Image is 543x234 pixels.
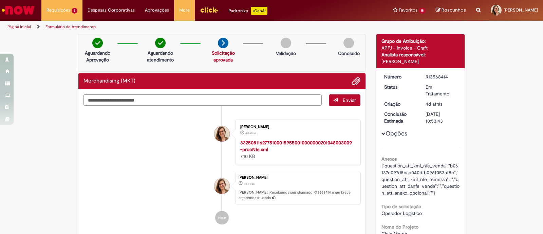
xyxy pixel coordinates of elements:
p: Validação [276,50,296,57]
span: 3 [72,8,77,14]
a: Rascunhos [436,7,466,14]
div: 7.10 KB [240,139,353,160]
time: 25/09/2025 17:53:43 [244,182,255,186]
div: [PERSON_NAME] [381,58,460,65]
dt: Status [379,84,421,90]
p: Aguardando Aprovação [81,50,114,63]
dt: Criação [379,101,421,107]
span: 18 [419,8,426,14]
img: check-circle-green.png [155,38,166,48]
b: Nome do Projeto [381,224,418,230]
img: arrow-next.png [218,38,228,48]
div: APFJ - Invoice - Craft [381,44,460,51]
div: 25/09/2025 17:53:43 [426,101,457,107]
b: Tipo de solicitação [381,203,421,210]
p: Concluído [338,50,360,57]
textarea: Digite sua mensagem aqui... [83,94,322,106]
span: Operador Logístico [381,210,422,216]
b: Anexos [381,156,397,162]
span: Despesas Corporativas [88,7,135,14]
span: Enviar [343,97,356,103]
div: R13568414 [426,73,457,80]
span: Favoritos [399,7,417,14]
div: Padroniza [228,7,267,15]
div: [DATE] 10:53:43 [426,111,457,124]
a: 33250811627751000159550010000000201048003009-procNfe.xml [240,140,352,152]
a: Página inicial [7,24,31,30]
time: 25/09/2025 17:53:43 [426,101,442,107]
span: Aprovações [145,7,169,14]
h2: Merchandising (MKT) Histórico de tíquete [83,78,135,84]
ul: Histórico de tíquete [83,106,360,232]
dt: Número [379,73,421,80]
img: img-circle-grey.png [281,38,291,48]
p: Aguardando atendimento [144,50,177,63]
a: Formulário de Atendimento [45,24,96,30]
div: Mariana Monteiro Barduchi [214,178,230,194]
dt: Conclusão Estimada [379,111,421,124]
span: 4d atrás [244,182,255,186]
span: Rascunhos [442,7,466,13]
a: Solicitação aprovada [212,50,235,63]
span: Requisições [46,7,70,14]
p: [PERSON_NAME]! Recebemos seu chamado R13568414 e em breve estaremos atuando. [239,190,357,200]
span: 4d atrás [245,131,256,135]
ul: Trilhas de página [5,21,357,33]
div: Mariana Monteiro Barduchi [214,126,230,142]
div: Analista responsável: [381,51,460,58]
div: [PERSON_NAME] [240,125,353,129]
li: Mariana Monteiro Barduchi [83,172,360,204]
span: {"question_att_xml_nfe_venda":"b06137c097d8bad040dfb096f053af8c","question_att_xml_nfe_remessa":"... [381,163,460,196]
div: Grupo de Atribuição: [381,38,460,44]
span: 4d atrás [426,101,442,107]
div: Em Tratamento [426,84,457,97]
span: More [179,7,190,14]
div: [PERSON_NAME] [239,176,357,180]
button: Adicionar anexos [352,77,360,86]
time: 25/09/2025 17:51:29 [245,131,256,135]
img: img-circle-grey.png [343,38,354,48]
img: click_logo_yellow_360x200.png [200,5,218,15]
button: Enviar [329,94,360,106]
img: ServiceNow [1,3,36,17]
span: [PERSON_NAME] [504,7,538,13]
img: check-circle-green.png [92,38,103,48]
p: +GenAi [251,7,267,15]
